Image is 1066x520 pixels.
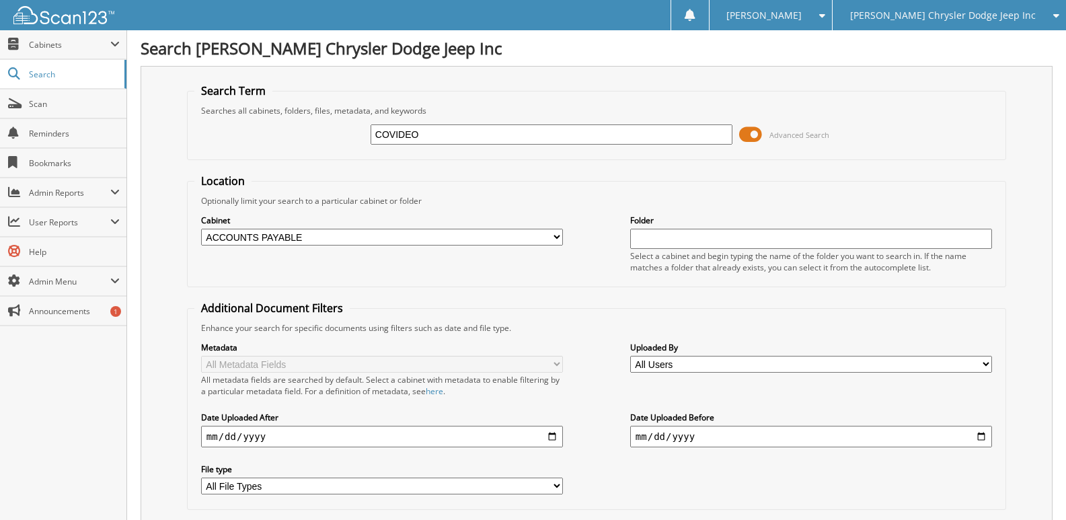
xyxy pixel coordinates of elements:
[29,187,110,198] span: Admin Reports
[426,385,443,397] a: here
[201,412,563,423] label: Date Uploaded After
[29,39,110,50] span: Cabinets
[999,455,1066,520] iframe: Chat Widget
[726,11,802,20] span: [PERSON_NAME]
[201,426,563,447] input: start
[194,195,999,207] div: Optionally limit your search to a particular cabinet or folder
[29,276,110,287] span: Admin Menu
[194,301,350,315] legend: Additional Document Filters
[201,463,563,475] label: File type
[630,250,992,273] div: Select a cabinet and begin typing the name of the folder you want to search in. If the name match...
[194,174,252,188] legend: Location
[141,37,1053,59] h1: Search [PERSON_NAME] Chrysler Dodge Jeep Inc
[630,342,992,353] label: Uploaded By
[201,374,563,397] div: All metadata fields are searched by default. Select a cabinet with metadata to enable filtering b...
[630,426,992,447] input: end
[630,412,992,423] label: Date Uploaded Before
[29,69,118,80] span: Search
[29,157,120,169] span: Bookmarks
[201,342,563,353] label: Metadata
[29,217,110,228] span: User Reports
[29,98,120,110] span: Scan
[194,83,272,98] legend: Search Term
[29,305,120,317] span: Announcements
[201,215,563,226] label: Cabinet
[13,6,114,24] img: scan123-logo-white.svg
[194,105,999,116] div: Searches all cabinets, folders, files, metadata, and keywords
[29,246,120,258] span: Help
[850,11,1036,20] span: [PERSON_NAME] Chrysler Dodge Jeep Inc
[29,128,120,139] span: Reminders
[194,322,999,334] div: Enhance your search for specific documents using filters such as date and file type.
[110,306,121,317] div: 1
[630,215,992,226] label: Folder
[769,130,829,140] span: Advanced Search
